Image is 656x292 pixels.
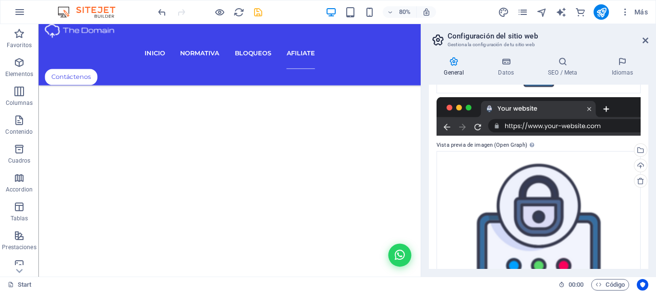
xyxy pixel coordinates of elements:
[7,41,32,49] p: Favoritos
[536,6,547,18] button: navigator
[596,57,648,77] h4: Idiomas
[559,279,584,291] h6: Tiempo de la sesión
[498,7,509,18] i: Diseño (Ctrl+Alt+Y)
[595,279,625,291] span: Código
[383,6,417,18] button: 80%
[498,6,509,18] button: design
[555,6,567,18] button: text_generator
[637,279,648,291] button: Usercentrics
[156,6,168,18] button: undo
[8,279,32,291] a: Haz clic para cancelar la selección y doble clic para abrir páginas
[569,279,583,291] span: 00 00
[517,6,528,18] button: pages
[8,157,31,165] p: Cuadros
[594,4,609,20] button: publish
[5,70,33,78] p: Elementos
[575,7,586,18] i: Comercio
[422,8,431,16] i: Al redimensionar, ajustar el nivel de zoom automáticamente para ajustarse al dispositivo elegido.
[617,4,652,20] button: Más
[575,281,577,288] span: :
[252,6,264,18] button: save
[536,7,547,18] i: Navegador
[429,57,483,77] h4: General
[533,57,596,77] h4: SEO / Meta
[11,215,28,222] p: Tablas
[596,7,607,18] i: Publicar
[620,7,648,17] span: Más
[6,99,33,107] p: Columnas
[5,128,33,136] p: Contenido
[2,243,36,251] p: Prestaciones
[6,186,33,193] p: Accordion
[55,6,127,18] img: Editor Logo
[448,40,629,49] h3: Gestiona la configuración de tu sitio web
[437,140,641,151] label: Vista previa de imagen (Open Graph)
[157,7,168,18] i: Deshacer: Cambiar imagen de vista previa (Ctrl+Z)
[556,7,567,18] i: AI Writer
[517,7,528,18] i: Páginas (Ctrl+Alt+S)
[233,6,244,18] button: reload
[448,32,648,40] h2: Configuración del sitio web
[574,6,586,18] button: commerce
[591,279,629,291] button: Código
[397,6,413,18] h6: 80%
[483,57,533,77] h4: Datos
